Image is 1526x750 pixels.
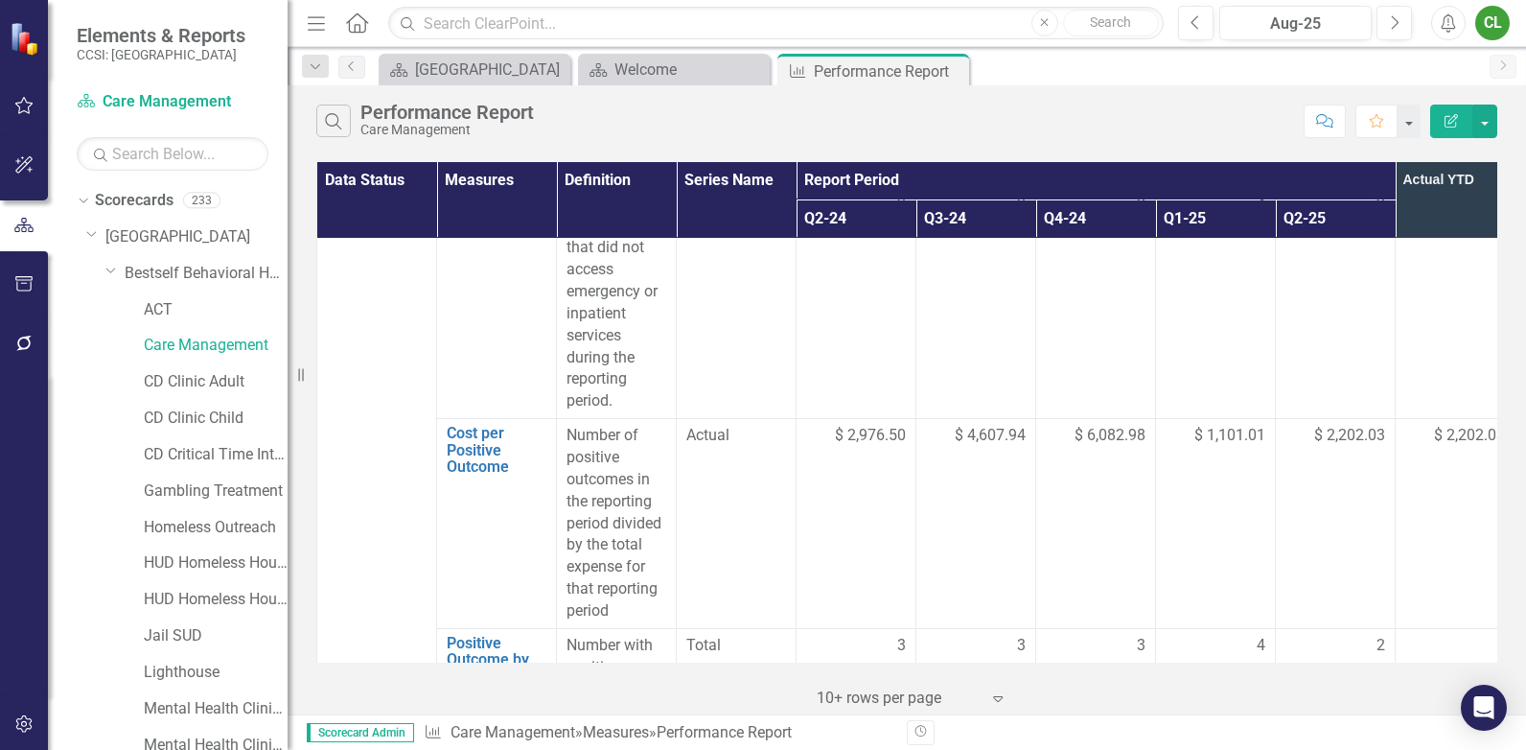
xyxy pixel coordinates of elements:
[1194,425,1265,447] span: $ 1,101.01
[1017,635,1026,657] span: 3
[1226,12,1365,35] div: Aug-25
[183,193,220,209] div: 233
[557,419,677,629] td: Double-Click to Edit
[955,425,1026,447] span: $ 4,607.94
[1036,187,1156,418] td: Double-Click to Edit
[105,226,288,248] a: [GEOGRAPHIC_DATA]
[144,698,288,720] a: Mental Health Clinic Adult
[144,625,288,647] a: Jail SUD
[1376,635,1385,657] span: 2
[437,419,557,629] td: Double-Click to Edit Right Click for Context Menu
[583,723,649,741] a: Measures
[144,552,288,574] a: HUD Homeless Housing CHP I
[77,91,268,113] a: Care Management
[360,123,534,137] div: Care Management
[1137,635,1145,657] span: 3
[144,335,288,357] a: Care Management
[10,21,43,55] img: ClearPoint Strategy
[424,722,892,744] div: » »
[1219,6,1372,40] button: Aug-25
[835,425,906,447] span: $ 2,976.50
[437,187,557,418] td: Double-Click to Edit Right Click for Context Menu
[447,425,546,476] a: Cost per Positive Outcome
[686,425,786,447] span: Actual
[144,408,288,430] a: CD Clinic Child
[566,635,666,744] p: Number with positive outcome by self identified race
[360,102,534,123] div: Performance Report
[1090,14,1131,30] span: Search
[77,47,245,62] small: CCSI: [GEOGRAPHIC_DATA]
[125,263,288,285] a: Bestself Behavioral Health, Inc.
[557,187,677,418] td: Double-Click to Edit
[614,58,765,82] div: Welcome
[897,635,906,657] span: 3
[451,723,575,741] a: Care Management
[1276,187,1396,418] td: Double-Click to Edit
[1475,6,1510,40] button: CL
[1314,425,1385,447] span: $ 2,202.03
[144,662,288,684] a: Lighthouse
[144,589,288,611] a: HUD Homeless Housing COC II
[916,187,1036,418] td: Double-Click to Edit
[144,480,288,503] a: Gambling Treatment
[1434,426,1505,444] span: $ 2,202.03
[415,58,566,82] div: [GEOGRAPHIC_DATA]
[144,371,288,393] a: CD Clinic Adult
[566,425,666,622] p: Number of positive outcomes in the reporting period divided by the total expense for that reporti...
[383,58,566,82] a: [GEOGRAPHIC_DATA]
[95,190,173,212] a: Scorecards
[144,517,288,539] a: Homeless Outreach
[1075,425,1145,447] span: $ 6,082.98
[1461,685,1507,731] div: Open Intercom Messenger
[144,444,288,466] a: CD Critical Time Intervention Housing
[583,58,765,82] a: Welcome
[77,24,245,47] span: Elements & Reports
[1257,635,1265,657] span: 4
[447,635,546,686] a: Positive Outcome by Race
[144,299,288,321] a: ACT
[797,187,916,418] td: Double-Click to Edit
[77,137,268,171] input: Search Below...
[1063,10,1159,36] button: Search
[1156,187,1276,418] td: Double-Click to Edit
[566,194,666,412] div: Number of individuals that did not access emergency or inpatient services during the reporting pe...
[814,59,964,83] div: Performance Report
[677,187,797,418] td: Double-Click to Edit
[657,723,792,741] div: Performance Report
[307,723,414,742] span: Scorecard Admin
[388,7,1164,40] input: Search ClearPoint...
[686,635,786,657] span: Total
